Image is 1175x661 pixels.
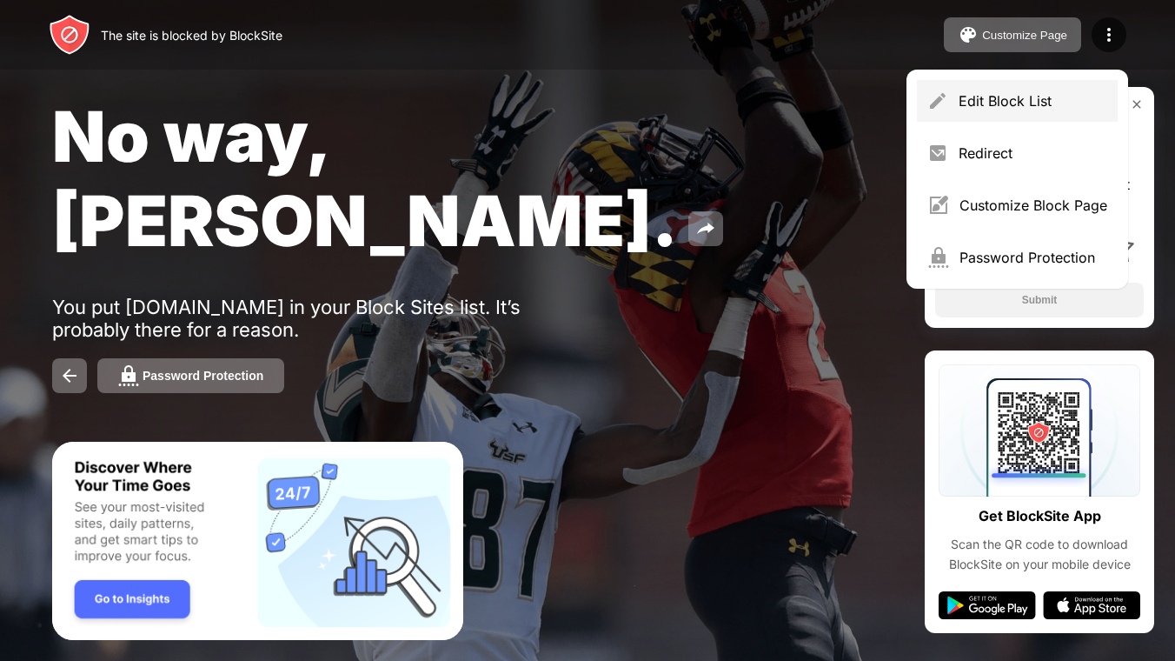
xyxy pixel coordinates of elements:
[52,296,589,341] div: You put [DOMAIN_NAME] in your Block Sites list. It’s probably there for a reason.
[59,365,80,386] img: back.svg
[52,442,463,641] iframe: Banner
[1130,97,1144,111] img: rate-us-close.svg
[695,218,716,239] img: share.svg
[101,28,282,43] div: The site is blocked by BlockSite
[118,365,139,386] img: password.svg
[1043,591,1140,619] img: app-store.svg
[927,90,948,111] img: menu-pencil.svg
[97,358,284,393] button: Password Protection
[979,504,1101,529] div: Get BlockSite App
[927,195,949,216] img: menu-customize.svg
[939,591,1036,619] img: google-play.svg
[958,24,979,45] img: pallet.svg
[959,144,1107,162] div: Redirect
[959,249,1107,266] div: Password Protection
[927,247,949,268] img: menu-password.svg
[1099,24,1119,45] img: menu-icon.svg
[143,369,263,383] div: Password Protection
[944,17,1081,52] button: Customize Page
[959,197,1107,214] div: Customize Block Page
[52,94,678,263] span: No way, [PERSON_NAME].
[982,29,1067,42] div: Customize Page
[49,14,90,56] img: header-logo.svg
[959,92,1107,110] div: Edit Block List
[935,283,1144,317] button: Submit
[927,143,948,164] img: menu-redirect.svg
[939,535,1140,574] div: Scan the QR code to download BlockSite on your mobile device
